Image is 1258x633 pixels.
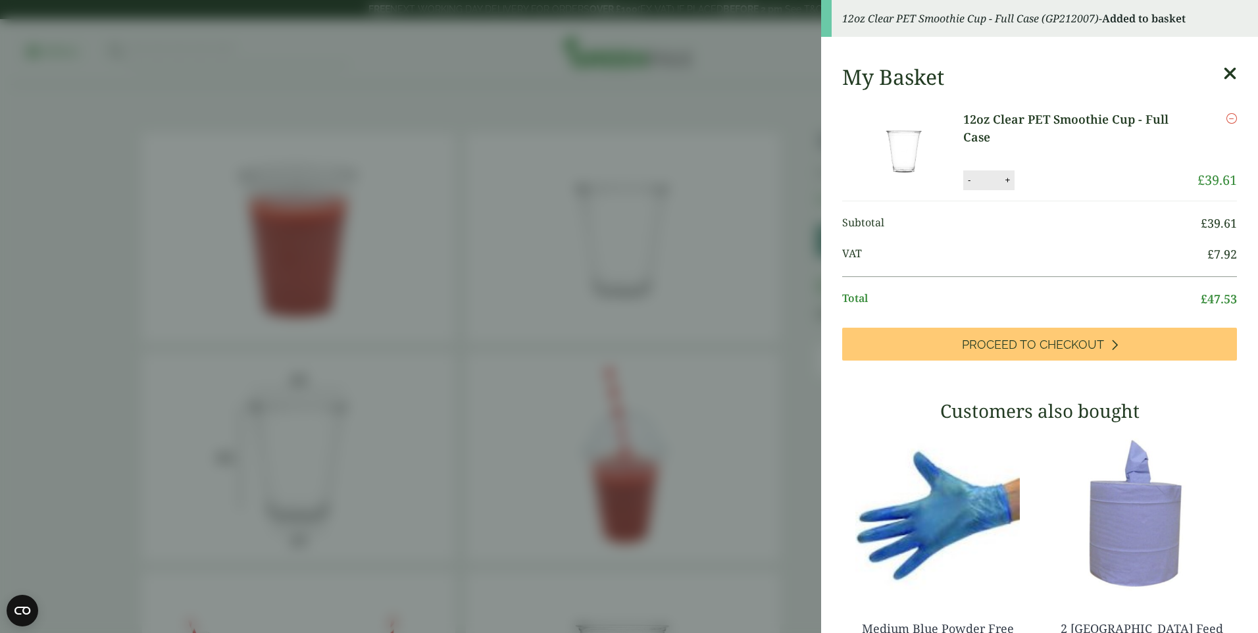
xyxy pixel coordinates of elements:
[1201,291,1207,307] span: £
[1201,215,1207,231] span: £
[1197,171,1237,189] bdi: 39.61
[1102,11,1186,26] strong: Added to basket
[1201,215,1237,231] bdi: 39.61
[1197,171,1205,189] span: £
[1226,111,1237,126] a: Remove this item
[963,111,1197,146] a: 12oz Clear PET Smoothie Cup - Full Case
[1046,431,1237,595] img: 3630017-2-Ply-Blue-Centre-Feed-104m
[842,11,1099,26] em: 12oz Clear PET Smoothie Cup - Full Case (GP212007)
[1207,246,1214,262] span: £
[842,215,1201,232] span: Subtotal
[7,595,38,626] button: Open CMP widget
[842,328,1237,361] a: Proceed to Checkout
[1201,291,1237,307] bdi: 47.53
[1207,246,1237,262] bdi: 7.92
[964,174,974,186] button: -
[842,64,944,89] h2: My Basket
[1001,174,1014,186] button: +
[842,431,1033,595] img: 4130015J-Blue-Vinyl-Powder-Free-Gloves-Medium
[842,245,1207,263] span: VAT
[842,290,1201,308] span: Total
[842,400,1237,422] h3: Customers also bought
[962,338,1104,352] span: Proceed to Checkout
